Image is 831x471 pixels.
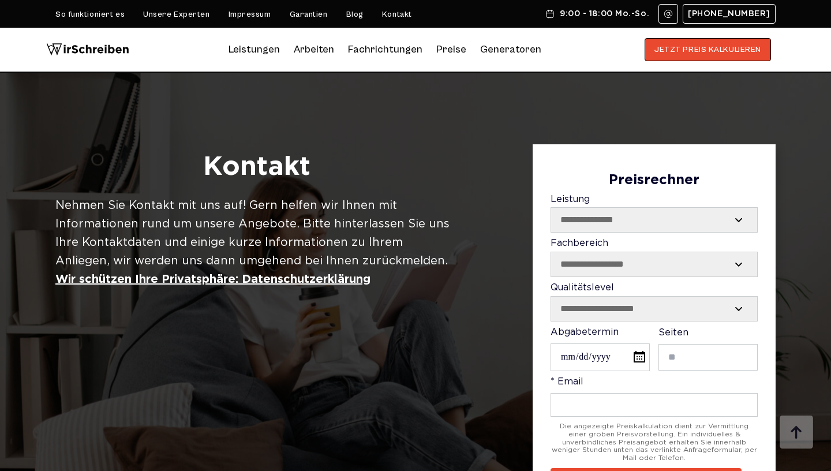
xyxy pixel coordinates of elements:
select: Fachbereich [551,252,757,276]
span: Seiten [658,328,688,337]
a: So funktioniert es [55,10,125,19]
a: Wir schützen Ihre Privatsphäre: Datenschutzerklärung [55,270,370,289]
img: logo wirschreiben [46,38,129,61]
a: Kontakt [382,10,412,19]
label: Qualitätslevel [551,283,758,322]
a: Generatoren [480,40,541,59]
img: Schedule [545,9,555,18]
a: Unsere Experten [143,10,209,19]
input: Abgabetermin [551,343,650,371]
img: Email [664,9,673,18]
div: Preisrechner [551,173,758,189]
a: Fachrichtungen [348,40,422,59]
select: Leistung [551,208,757,232]
div: Die angezeigte Preiskalkulation dient zur Vermittlung einer groben Preisvorstellung. Ein individu... [551,423,758,462]
label: Fachbereich [551,238,758,277]
img: button top [779,416,814,450]
a: Blog [346,10,364,19]
h1: Kontakt [55,150,458,185]
label: Leistung [551,195,758,233]
a: Leistungen [229,40,280,59]
input: * Email [551,393,758,417]
a: [PHONE_NUMBER] [683,4,776,24]
a: Garantien [290,10,328,19]
span: [PHONE_NUMBER] [688,9,770,18]
button: JETZT PREIS KALKULIEREN [645,38,771,61]
div: Nehmen Sie Kontakt mit uns auf! Gern helfen wir Ihnen mit Informationen rund um unsere Angebote. ... [55,196,458,289]
select: Qualitätslevel [551,297,757,321]
span: 9:00 - 18:00 Mo.-So. [560,9,649,18]
a: Arbeiten [294,40,334,59]
a: Preise [436,43,466,55]
label: Abgabetermin [551,327,650,371]
label: * Email [551,377,758,417]
a: Impressum [229,10,271,19]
